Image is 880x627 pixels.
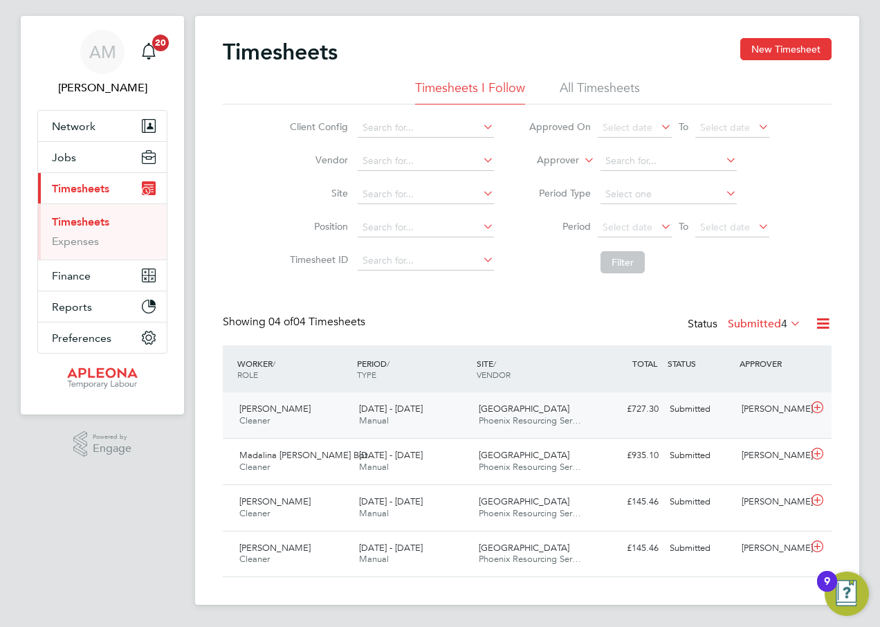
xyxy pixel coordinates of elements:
li: Timesheets I Follow [415,80,525,104]
span: Manual [359,415,389,426]
span: Timesheets [52,182,109,195]
span: Manual [359,553,389,565]
div: £145.46 [592,491,664,514]
a: Powered byEngage [73,431,132,457]
span: / [387,358,389,369]
a: 20 [135,30,163,74]
label: Timesheet ID [286,253,348,266]
button: Open Resource Center, 9 new notifications [825,572,869,616]
span: 4 [781,317,787,331]
span: Jobs [52,151,76,164]
a: AM[PERSON_NAME] [37,30,167,96]
span: 04 of [268,315,293,329]
span: Phoenix Resourcing Ser… [479,415,581,426]
span: Select date [603,221,652,233]
span: Preferences [52,331,111,345]
span: [PERSON_NAME] [239,496,311,507]
a: Expenses [52,235,99,248]
div: Submitted [664,537,736,560]
span: Cleaner [239,507,270,519]
div: WORKER [234,351,354,387]
a: Timesheets [52,215,109,228]
div: STATUS [664,351,736,376]
input: Search for... [358,152,494,171]
span: Manual [359,507,389,519]
label: Approver [517,154,579,167]
span: Select date [603,121,652,134]
a: Go to home page [37,367,167,390]
span: Cleaner [239,461,270,473]
label: Approved On [529,120,591,133]
div: Timesheets [38,203,167,260]
span: Adrian Mic [37,80,167,96]
span: ROLE [237,369,258,380]
span: [DATE] - [DATE] [359,496,423,507]
button: Finance [38,260,167,291]
span: [GEOGRAPHIC_DATA] [479,403,569,415]
span: VENDOR [477,369,511,380]
span: Network [52,120,95,133]
span: [PERSON_NAME] [239,542,311,554]
div: [PERSON_NAME] [736,398,808,421]
span: [DATE] - [DATE] [359,542,423,554]
span: Finance [52,269,91,282]
input: Search for... [601,152,737,171]
div: Submitted [664,491,736,514]
h2: Timesheets [223,38,338,66]
span: Phoenix Resourcing Ser… [479,461,581,473]
nav: Main navigation [21,16,184,415]
div: [PERSON_NAME] [736,491,808,514]
button: Jobs [38,142,167,172]
label: Client Config [286,120,348,133]
input: Search for... [358,218,494,237]
input: Search for... [358,118,494,138]
button: Filter [601,251,645,273]
span: / [493,358,496,369]
span: Manual [359,461,389,473]
label: Period Type [529,187,591,199]
span: Select date [700,221,750,233]
li: All Timesheets [560,80,640,104]
button: Timesheets [38,173,167,203]
span: 04 Timesheets [268,315,365,329]
label: Vendor [286,154,348,166]
span: [GEOGRAPHIC_DATA] [479,496,569,507]
input: Search for... [358,251,494,271]
button: New Timesheet [740,38,832,60]
span: Phoenix Resourcing Ser… [479,507,581,519]
span: Phoenix Resourcing Ser… [479,553,581,565]
div: APPROVER [736,351,808,376]
div: PERIOD [354,351,473,387]
div: [PERSON_NAME] [736,537,808,560]
span: / [273,358,275,369]
label: Position [286,220,348,233]
label: Submitted [728,317,801,331]
span: Engage [93,443,131,455]
button: Reports [38,291,167,322]
span: Reports [52,300,92,313]
span: [GEOGRAPHIC_DATA] [479,449,569,461]
span: TOTAL [632,358,657,369]
img: apleona-logo-retina.png [67,367,138,390]
span: Select date [700,121,750,134]
input: Select one [601,185,737,204]
span: To [675,217,693,235]
span: AM [89,43,116,61]
div: Status [688,315,804,334]
span: TYPE [357,369,376,380]
span: Cleaner [239,553,270,565]
span: To [675,118,693,136]
span: [PERSON_NAME] [239,403,311,415]
div: £935.10 [592,444,664,467]
label: Site [286,187,348,199]
div: £727.30 [592,398,664,421]
div: [PERSON_NAME] [736,444,808,467]
div: £145.46 [592,537,664,560]
span: [DATE] - [DATE] [359,403,423,415]
div: 9 [824,581,830,599]
span: 20 [152,35,169,51]
span: Madalina [PERSON_NAME] Bot… [239,449,376,461]
input: Search for... [358,185,494,204]
button: Network [38,111,167,141]
div: Submitted [664,444,736,467]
